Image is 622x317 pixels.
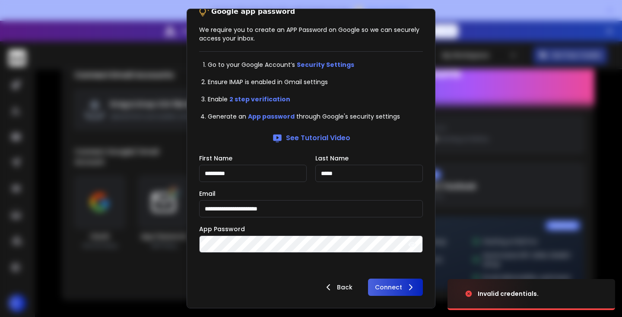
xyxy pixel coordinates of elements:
label: App Password [199,226,245,232]
button: Back [316,279,359,296]
li: Generate an through Google's security settings [208,112,423,121]
label: First Name [199,155,232,161]
label: Last Name [315,155,349,161]
li: Enable [208,95,423,104]
a: 2 step verification [229,95,290,104]
img: tips [199,6,209,17]
a: App password [248,112,295,121]
a: See Tutorial Video [272,133,350,143]
button: Connect [368,279,423,296]
p: Google app password [211,6,295,17]
li: Go to your Google Account’s [208,60,423,69]
label: Email [199,191,216,197]
li: Ensure IMAP is enabled in Gmail settings [208,78,423,86]
a: Security Settings [297,60,354,69]
img: image [447,270,534,317]
p: We require you to create an APP Password on Google so we can securely access your inbox. [199,25,423,43]
div: Invalid credentials. [478,289,539,298]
